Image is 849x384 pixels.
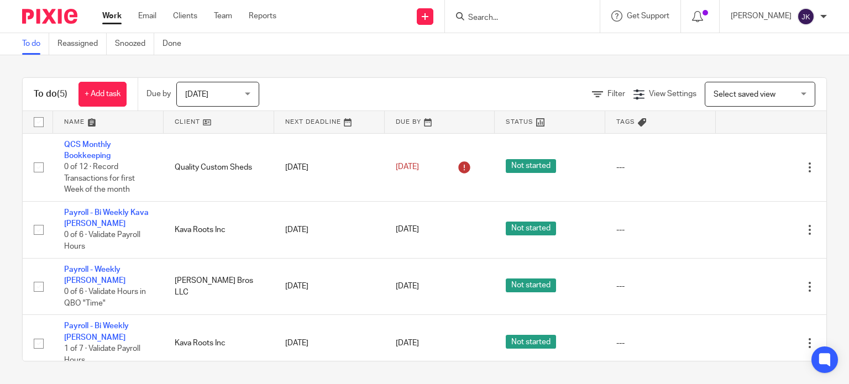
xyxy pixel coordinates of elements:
input: Search [467,13,567,23]
a: Payroll - Weekly [PERSON_NAME] [64,266,125,285]
span: Not started [506,278,556,292]
span: 1 of 7 · Validate Payroll Hours [64,345,140,364]
span: 0 of 6 · Validate Hours in QBO "Time" [64,288,146,308]
a: Snoozed [115,33,154,55]
a: Clients [173,10,197,22]
td: Kava Roots Inc [164,201,274,258]
a: Team [214,10,232,22]
div: --- [616,338,705,349]
span: [DATE] [396,282,419,290]
span: [DATE] [396,226,419,234]
span: Select saved view [714,91,775,98]
td: Quality Custom Sheds [164,133,274,201]
span: (5) [57,90,67,98]
a: Payroll - Bi Weekly [PERSON_NAME] [64,322,129,341]
p: Due by [146,88,171,99]
span: [DATE] [396,339,419,347]
span: 0 of 6 · Validate Payroll Hours [64,232,140,251]
h1: To do [34,88,67,100]
td: [DATE] [274,315,385,372]
td: Kava Roots Inc [164,315,274,372]
td: [DATE] [274,258,385,315]
span: Not started [506,335,556,349]
a: Done [163,33,190,55]
span: Not started [506,222,556,235]
img: svg%3E [797,8,815,25]
a: Reassigned [57,33,107,55]
a: Work [102,10,122,22]
td: [PERSON_NAME] Bros LLC [164,258,274,315]
a: QCS Monthly Bookkeeping [64,141,111,160]
span: Get Support [627,12,669,20]
span: View Settings [649,90,696,98]
p: [PERSON_NAME] [731,10,792,22]
div: --- [616,281,705,292]
div: --- [616,224,705,235]
a: + Add task [78,82,127,107]
a: To do [22,33,49,55]
td: [DATE] [274,133,385,201]
a: Email [138,10,156,22]
a: Reports [249,10,276,22]
td: [DATE] [274,201,385,258]
span: Filter [607,90,625,98]
span: [DATE] [396,163,419,171]
div: --- [616,162,705,173]
img: Pixie [22,9,77,24]
span: 0 of 12 · Record Transactions for first Week of the month [64,163,135,193]
a: Payroll - Bi Weekly Kava [PERSON_NAME] [64,209,149,228]
span: [DATE] [185,91,208,98]
span: Tags [616,119,635,125]
span: Not started [506,159,556,173]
